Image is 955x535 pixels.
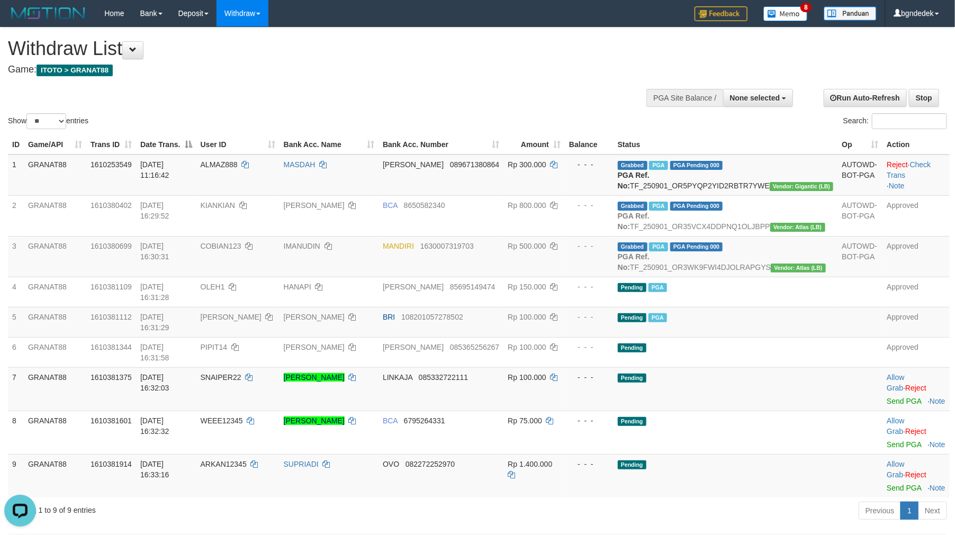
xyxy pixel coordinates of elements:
span: Rp 1.400.000 [508,460,552,468]
span: [DATE] 16:29:52 [140,201,169,220]
span: ITOTO > GRANAT88 [37,65,113,76]
td: AUTOWD-BOT-PGA [837,195,882,236]
span: MANDIRI [383,242,414,250]
div: - - - [569,372,609,383]
td: GRANAT88 [24,337,86,367]
b: PGA Ref. No: [618,171,650,190]
a: Reject [905,470,926,479]
span: [DATE] 16:32:03 [140,373,169,392]
span: [PERSON_NAME] [383,160,444,169]
td: · [882,454,950,497]
th: Action [882,135,950,155]
a: Note [889,182,905,190]
a: Reject [905,427,926,436]
span: WEEE12345 [201,416,243,425]
td: · [882,367,950,411]
a: [PERSON_NAME] [284,416,345,425]
a: Note [930,440,945,449]
td: GRANAT88 [24,411,86,454]
b: PGA Ref. No: [618,212,650,231]
a: Check Trans [887,160,931,179]
span: 1610253549 [91,160,132,169]
select: Showentries [26,113,66,129]
a: [PERSON_NAME] [284,373,345,382]
span: Vendor URL: https://dashboard.q2checkout.com/secure [770,223,825,232]
th: ID [8,135,24,155]
span: [DATE] 16:31:58 [140,343,169,362]
td: 8 [8,411,24,454]
span: [PERSON_NAME] [383,283,444,291]
th: Op: activate to sort column ascending [837,135,882,155]
span: 8 [800,3,812,12]
button: Open LiveChat chat widget [4,4,36,36]
span: Marked by bgnrattana [649,161,668,170]
span: [PERSON_NAME] [201,313,262,321]
span: OVO [383,460,399,468]
span: Copy 8650582340 to clipboard [404,201,445,210]
span: Pending [618,283,646,292]
h1: Withdraw List [8,38,626,59]
td: 2 [8,195,24,236]
a: SUPRIADI [284,460,319,468]
td: · · [882,155,950,196]
span: ALMAZ888 [201,160,238,169]
td: 9 [8,454,24,497]
td: Approved [882,307,950,337]
div: - - - [569,342,609,352]
td: TF_250901_OR3WK9FWI4DJOLRAPGYS [614,236,838,277]
td: GRANAT88 [24,367,86,411]
a: Reject [905,384,926,392]
a: Send PGA [887,440,921,449]
a: 1 [900,502,918,520]
span: Pending [618,343,646,352]
span: Marked by bgnwinata [648,313,667,322]
span: Vendor URL: https://dashboard.q2checkout.com/secure [770,182,834,191]
td: AUTOWD-BOT-PGA [837,155,882,196]
td: TF_250901_OR35VCX4DDPNQ1OLJBPP [614,195,838,236]
span: Pending [618,313,646,322]
td: 1 [8,155,24,196]
div: - - - [569,200,609,211]
label: Search: [843,113,947,129]
a: HANAPI [284,283,311,291]
span: [DATE] 16:31:28 [140,283,169,302]
input: Search: [872,113,947,129]
span: PGA Pending [670,161,723,170]
div: - - - [569,312,609,322]
td: GRANAT88 [24,236,86,277]
span: COBIAN123 [201,242,241,250]
span: 1610381914 [91,460,132,468]
td: Approved [882,236,950,277]
div: PGA Site Balance / [646,89,723,107]
div: - - - [569,241,609,251]
a: [PERSON_NAME] [284,201,345,210]
span: 1610381601 [91,416,132,425]
span: BRI [383,313,395,321]
a: Next [918,502,947,520]
a: Send PGA [887,484,921,492]
td: Approved [882,337,950,367]
span: Rp 500.000 [508,242,546,250]
b: PGA Ref. No: [618,252,650,271]
span: PGA Pending [670,202,723,211]
span: Marked by bgnwinata [649,242,668,251]
a: Allow Grab [887,416,904,436]
a: Allow Grab [887,373,904,392]
span: Copy 108201057278502 to clipboard [401,313,463,321]
span: Rp 100.000 [508,343,546,351]
span: 1610380402 [91,201,132,210]
td: 5 [8,307,24,337]
span: PIPIT14 [201,343,228,351]
span: 1610381344 [91,343,132,351]
td: GRANAT88 [24,195,86,236]
span: BCA [383,416,398,425]
span: · [887,373,905,392]
td: TF_250901_OR5PYQP2YID2RBTR7YWE [614,155,838,196]
a: Allow Grab [887,460,904,479]
span: [DATE] 11:16:42 [140,160,169,179]
th: Trans ID: activate to sort column ascending [86,135,136,155]
td: GRANAT88 [24,277,86,307]
span: OLEH1 [201,283,225,291]
span: Rp 100.000 [508,373,546,382]
span: Copy 085365256267 to clipboard [450,343,499,351]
